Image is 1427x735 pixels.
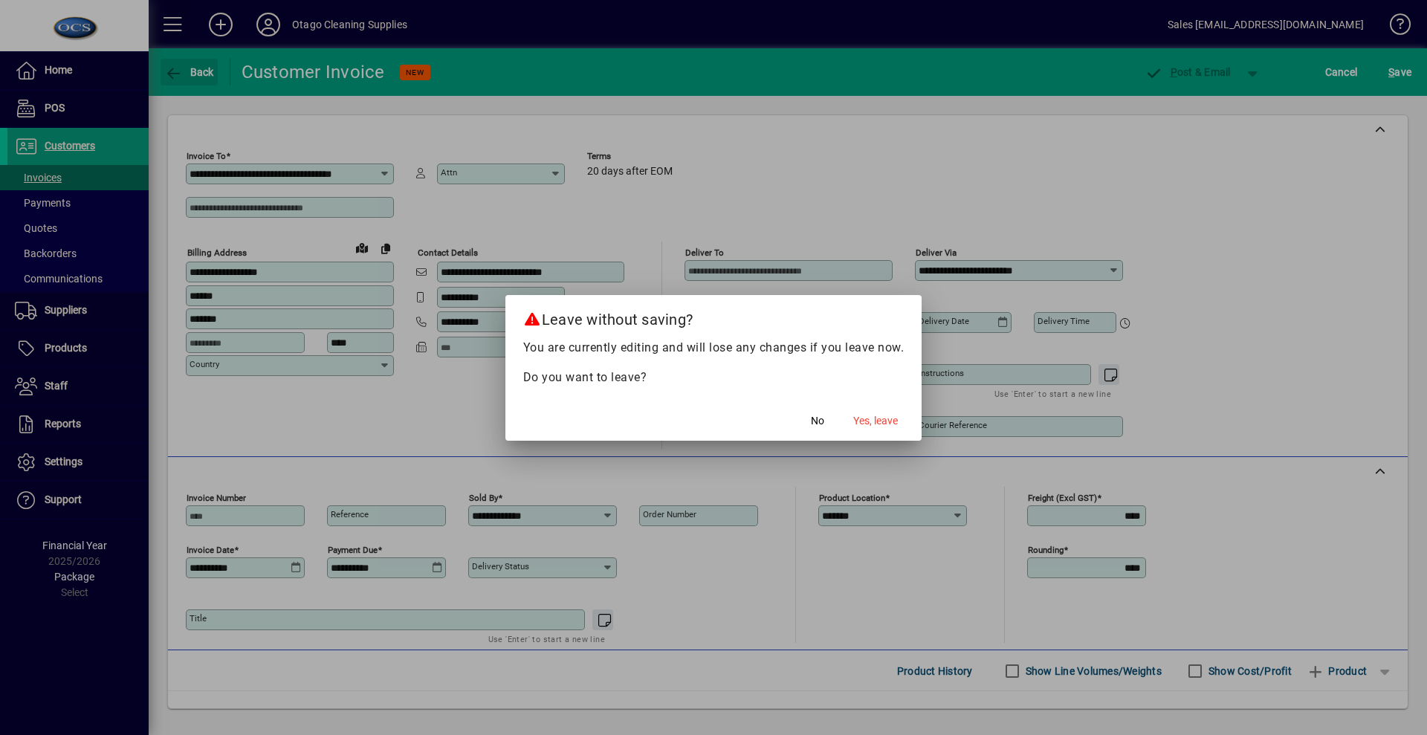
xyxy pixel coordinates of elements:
[523,369,905,386] p: Do you want to leave?
[523,339,905,357] p: You are currently editing and will lose any changes if you leave now.
[794,408,841,435] button: No
[811,413,824,429] span: No
[847,408,904,435] button: Yes, leave
[853,413,898,429] span: Yes, leave
[505,295,922,338] h2: Leave without saving?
